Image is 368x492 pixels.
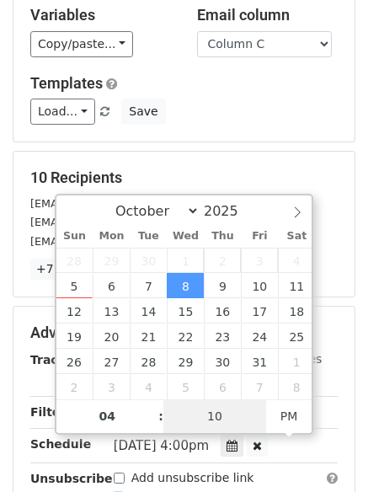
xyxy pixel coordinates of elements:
span: October 12, 2025 [56,298,93,324]
span: : [158,399,163,433]
span: November 6, 2025 [204,374,241,399]
span: November 1, 2025 [278,349,315,374]
span: October 19, 2025 [56,324,93,349]
h5: 10 Recipients [30,168,338,187]
span: October 14, 2025 [130,298,167,324]
span: September 29, 2025 [93,248,130,273]
span: Fri [241,231,278,242]
span: October 20, 2025 [93,324,130,349]
button: Save [121,99,165,125]
span: October 30, 2025 [204,349,241,374]
span: Click to toggle [266,399,312,433]
span: November 5, 2025 [167,374,204,399]
h5: Advanced [30,324,338,342]
span: November 2, 2025 [56,374,93,399]
strong: Tracking [30,353,87,366]
a: Templates [30,74,103,92]
span: November 7, 2025 [241,374,278,399]
span: October 27, 2025 [93,349,130,374]
span: Thu [204,231,241,242]
input: Hour [56,399,159,433]
span: [DATE] 4:00pm [114,438,209,453]
strong: Schedule [30,437,91,451]
input: Year [200,203,260,219]
span: Tue [130,231,167,242]
a: +7 more [30,259,93,280]
strong: Filters [30,405,73,419]
span: October 17, 2025 [241,298,278,324]
span: October 31, 2025 [241,349,278,374]
input: Minute [163,399,266,433]
span: October 9, 2025 [204,273,241,298]
span: October 3, 2025 [241,248,278,273]
span: October 21, 2025 [130,324,167,349]
span: Sat [278,231,315,242]
span: October 4, 2025 [278,248,315,273]
span: Wed [167,231,204,242]
span: October 2, 2025 [204,248,241,273]
span: October 25, 2025 [278,324,315,349]
span: October 11, 2025 [278,273,315,298]
span: October 1, 2025 [167,248,204,273]
a: Copy/paste... [30,31,133,57]
span: October 15, 2025 [167,298,204,324]
span: September 28, 2025 [56,248,93,273]
label: Add unsubscribe link [131,469,254,487]
span: October 7, 2025 [130,273,167,298]
small: [EMAIL_ADDRESS][DOMAIN_NAME] [30,216,218,228]
span: October 23, 2025 [204,324,241,349]
span: October 26, 2025 [56,349,93,374]
span: October 16, 2025 [204,298,241,324]
iframe: Chat Widget [284,411,368,492]
span: October 10, 2025 [241,273,278,298]
span: October 22, 2025 [167,324,204,349]
span: November 4, 2025 [130,374,167,399]
span: October 5, 2025 [56,273,93,298]
span: October 13, 2025 [93,298,130,324]
span: September 30, 2025 [130,248,167,273]
small: [EMAIL_ADDRESS][DOMAIN_NAME] [30,235,218,248]
span: October 28, 2025 [130,349,167,374]
h5: Email column [197,6,339,24]
span: October 24, 2025 [241,324,278,349]
small: [EMAIL_ADDRESS][DOMAIN_NAME] [30,197,218,210]
strong: Unsubscribe [30,472,113,485]
a: Load... [30,99,95,125]
span: October 8, 2025 [167,273,204,298]
span: November 3, 2025 [93,374,130,399]
h5: Variables [30,6,172,24]
span: October 18, 2025 [278,298,315,324]
span: October 6, 2025 [93,273,130,298]
span: November 8, 2025 [278,374,315,399]
span: October 29, 2025 [167,349,204,374]
span: Sun [56,231,93,242]
span: Mon [93,231,130,242]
